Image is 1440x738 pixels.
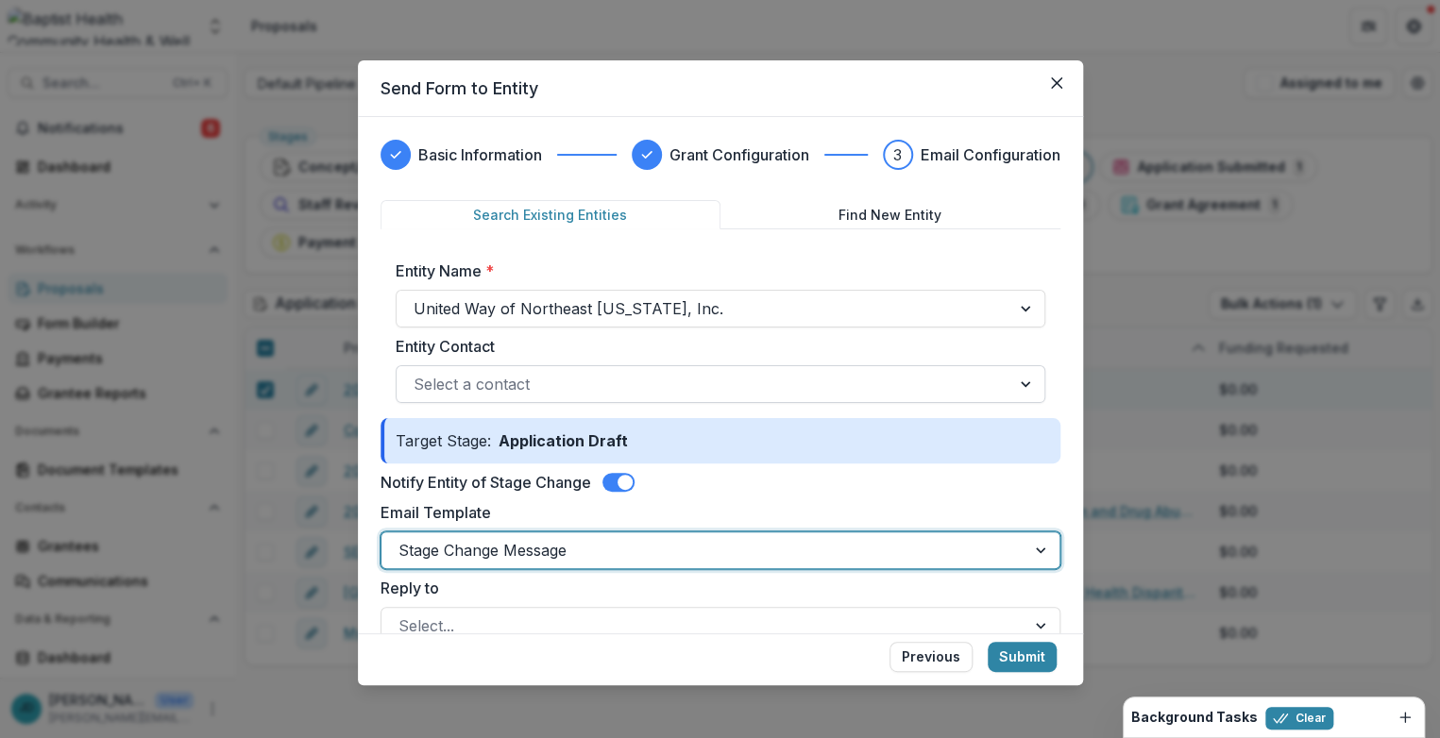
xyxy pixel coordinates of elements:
[381,501,1049,524] label: Email Template
[418,143,542,166] h3: Basic Information
[396,335,1034,358] label: Entity Contact
[358,60,1083,117] header: Send Form to Entity
[720,200,1060,229] button: Find New Entity
[893,143,902,166] div: 3
[1394,706,1416,729] button: Dismiss
[381,418,1060,463] div: Target Stage:
[889,642,973,672] button: Previous
[381,140,1060,170] div: Progress
[921,143,1060,166] h3: Email Configuration
[1131,710,1258,726] h2: Background Tasks
[988,642,1057,672] button: Submit
[381,577,1049,599] label: Reply to
[381,200,720,229] button: Search Existing Entities
[381,471,591,494] label: Notify Entity of Stage Change
[1265,707,1333,730] button: Clear
[396,260,1034,282] label: Entity Name
[669,143,809,166] h3: Grant Configuration
[491,429,635,452] p: Application Draft
[1042,68,1072,98] button: Close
